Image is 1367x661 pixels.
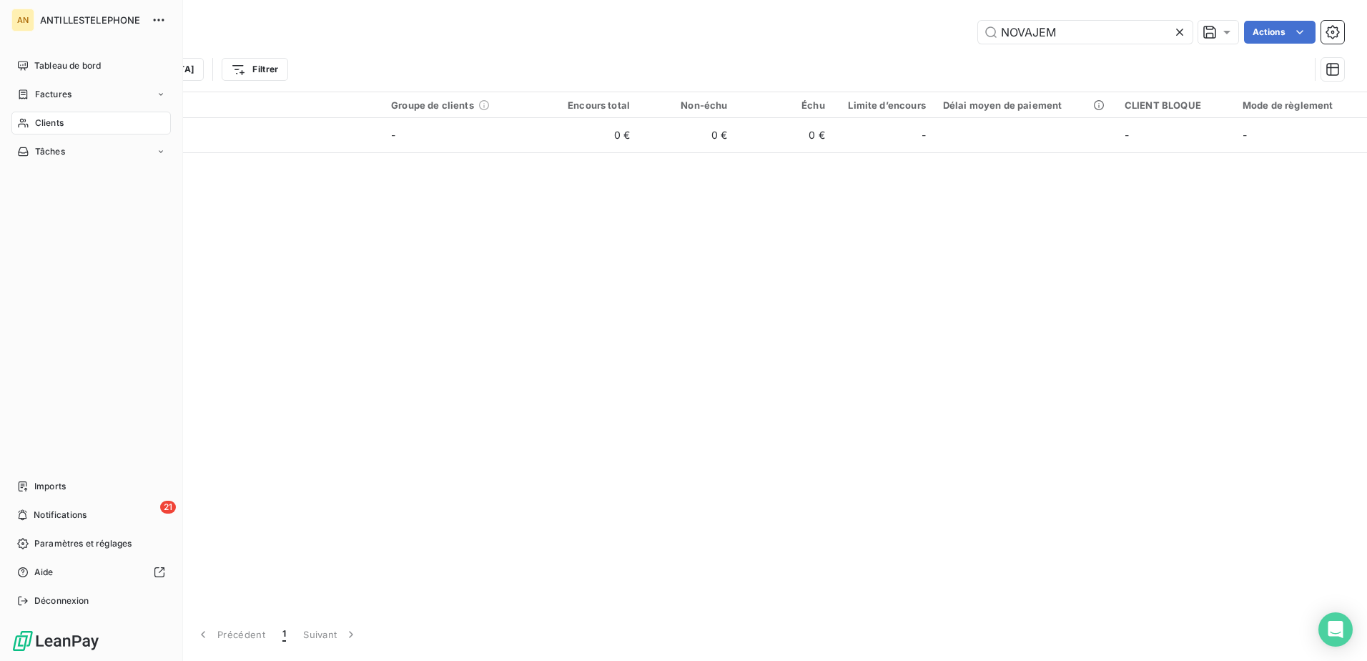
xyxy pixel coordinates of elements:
[1125,99,1225,111] div: CLIENT BLOQUE
[1243,99,1358,111] div: Mode de règlement
[40,14,143,26] span: ANTILLESTELEPHONE
[11,561,171,584] a: Aide
[541,118,638,152] td: 0 €
[11,630,100,652] img: Logo LeanPay
[943,99,1107,111] div: Délai moyen de paiement
[736,118,833,152] td: 0 €
[35,117,64,129] span: Clients
[222,58,287,81] button: Filtrer
[842,99,926,111] div: Limite d’encours
[1318,612,1353,647] div: Open Intercom Messenger
[11,9,34,31] div: AN
[282,627,286,642] span: 1
[34,537,132,550] span: Paramètres et réglages
[99,135,374,150] span: 411107615
[391,129,395,141] span: -
[391,99,474,111] span: Groupe de clients
[647,99,727,111] div: Non-échu
[187,620,274,650] button: Précédent
[744,99,824,111] div: Échu
[34,566,54,579] span: Aide
[1243,129,1247,141] span: -
[34,59,101,72] span: Tableau de bord
[1125,129,1129,141] span: -
[274,620,295,650] button: 1
[638,118,736,152] td: 0 €
[35,88,71,101] span: Factures
[34,480,66,493] span: Imports
[35,145,65,158] span: Tâches
[295,620,367,650] button: Suivant
[1244,21,1316,44] button: Actions
[160,501,176,514] span: 21
[34,509,87,522] span: Notifications
[34,594,89,607] span: Déconnexion
[550,99,630,111] div: Encours total
[922,128,926,142] span: -
[978,21,1193,44] input: Rechercher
